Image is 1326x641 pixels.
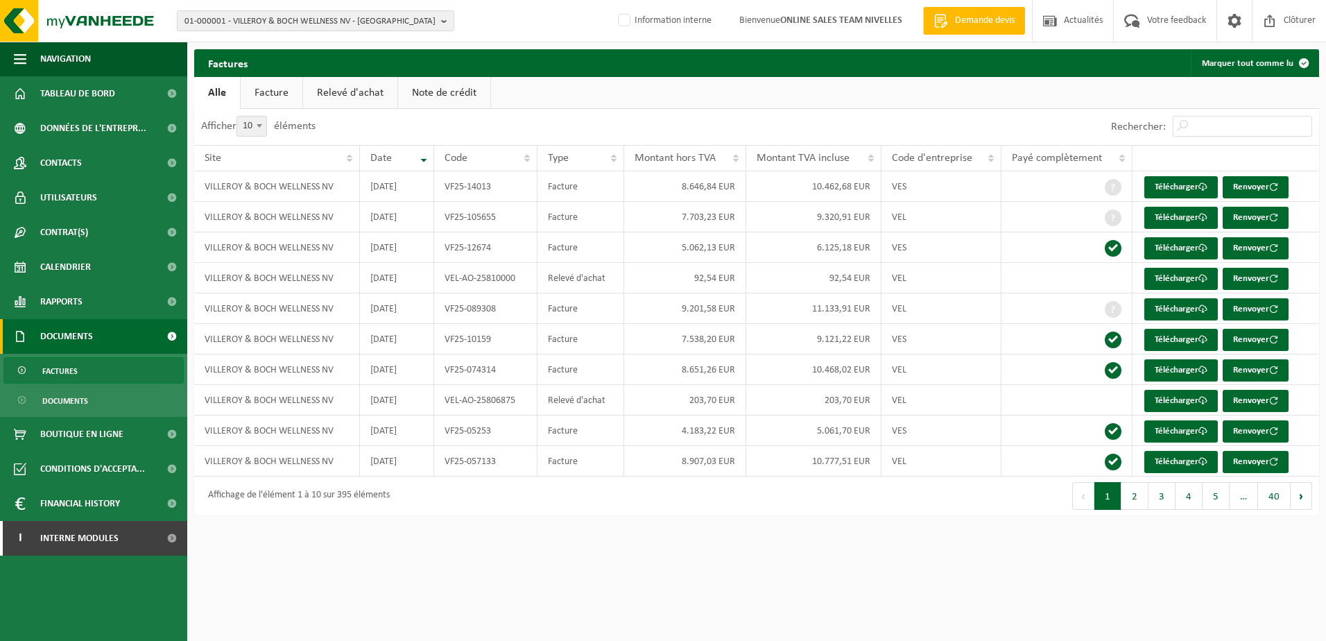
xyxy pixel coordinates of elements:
[537,416,625,446] td: Facture
[434,263,537,293] td: VEL-AO-25810000
[360,416,434,446] td: [DATE]
[205,153,221,164] span: Site
[1148,482,1176,510] button: 3
[1291,482,1312,510] button: Next
[537,293,625,324] td: Facture
[635,153,716,164] span: Montant hors TVA
[194,324,360,354] td: VILLEROY & BOCH WELLNESS NV
[360,232,434,263] td: [DATE]
[624,385,746,416] td: 203,70 EUR
[1144,451,1218,473] a: Télécharger
[1223,359,1289,382] button: Renvoyer
[194,232,360,263] td: VILLEROY & BOCH WELLNESS NV
[201,484,390,508] div: Affichage de l'élément 1 à 10 sur 395 éléments
[445,153,467,164] span: Code
[881,263,1002,293] td: VEL
[237,117,266,136] span: 10
[537,385,625,416] td: Relevé d'achat
[881,293,1002,324] td: VEL
[14,521,26,556] span: I
[241,77,302,109] a: Facture
[194,202,360,232] td: VILLEROY & BOCH WELLNESS NV
[881,416,1002,446] td: VES
[42,358,78,384] span: Factures
[434,324,537,354] td: VF25-10159
[537,324,625,354] td: Facture
[746,446,881,477] td: 10.777,51 EUR
[360,202,434,232] td: [DATE]
[881,232,1002,263] td: VES
[746,293,881,324] td: 11.133,91 EUR
[1223,420,1289,443] button: Renvoyer
[746,385,881,416] td: 203,70 EUR
[624,171,746,202] td: 8.646,84 EUR
[1223,451,1289,473] button: Renvoyer
[537,354,625,385] td: Facture
[1223,176,1289,198] button: Renvoyer
[746,324,881,354] td: 9.121,22 EUR
[434,202,537,232] td: VF25-105655
[360,263,434,293] td: [DATE]
[194,446,360,477] td: VILLEROY & BOCH WELLNESS NV
[434,293,537,324] td: VF25-089308
[40,452,145,486] span: Conditions d'accepta...
[40,180,97,215] span: Utilisateurs
[303,77,397,109] a: Relevé d'achat
[40,42,91,76] span: Navigation
[624,416,746,446] td: 4.183,22 EUR
[40,111,146,146] span: Données de l'entrepr...
[1223,329,1289,351] button: Renvoyer
[1223,390,1289,412] button: Renvoyer
[1144,237,1218,259] a: Télécharger
[881,324,1002,354] td: VES
[746,354,881,385] td: 10.468,02 EUR
[3,387,184,413] a: Documents
[434,446,537,477] td: VF25-057133
[1144,207,1218,229] a: Télécharger
[881,354,1002,385] td: VEL
[952,14,1018,28] span: Demande devis
[40,521,119,556] span: Interne modules
[881,385,1002,416] td: VEL
[537,232,625,263] td: Facture
[624,324,746,354] td: 7.538,20 EUR
[1012,153,1102,164] span: Payé complètement
[360,293,434,324] td: [DATE]
[881,171,1002,202] td: VES
[1111,121,1166,133] label: Rechercher:
[194,49,261,76] h2: Factures
[624,263,746,293] td: 92,54 EUR
[892,153,972,164] span: Code d'entreprise
[624,354,746,385] td: 8.651,26 EUR
[40,486,120,521] span: Financial History
[1223,268,1289,290] button: Renvoyer
[1191,49,1318,77] button: Marquer tout comme lu
[1144,359,1218,382] a: Télécharger
[1223,237,1289,259] button: Renvoyer
[537,263,625,293] td: Relevé d'achat
[624,232,746,263] td: 5.062,13 EUR
[1144,298,1218,320] a: Télécharger
[624,293,746,324] td: 9.201,58 EUR
[201,121,316,132] label: Afficher éléments
[624,202,746,232] td: 7.703,23 EUR
[746,171,881,202] td: 10.462,68 EUR
[40,146,82,180] span: Contacts
[434,385,537,416] td: VEL-AO-25806875
[1223,207,1289,229] button: Renvoyer
[1094,482,1121,510] button: 1
[923,7,1025,35] a: Demande devis
[1176,482,1203,510] button: 4
[194,77,240,109] a: Alle
[194,416,360,446] td: VILLEROY & BOCH WELLNESS NV
[40,284,83,319] span: Rapports
[370,153,392,164] span: Date
[194,385,360,416] td: VILLEROY & BOCH WELLNESS NV
[624,446,746,477] td: 8.907,03 EUR
[40,76,115,111] span: Tableau de bord
[1223,298,1289,320] button: Renvoyer
[746,263,881,293] td: 92,54 EUR
[746,232,881,263] td: 6.125,18 EUR
[434,232,537,263] td: VF25-12674
[194,293,360,324] td: VILLEROY & BOCH WELLNESS NV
